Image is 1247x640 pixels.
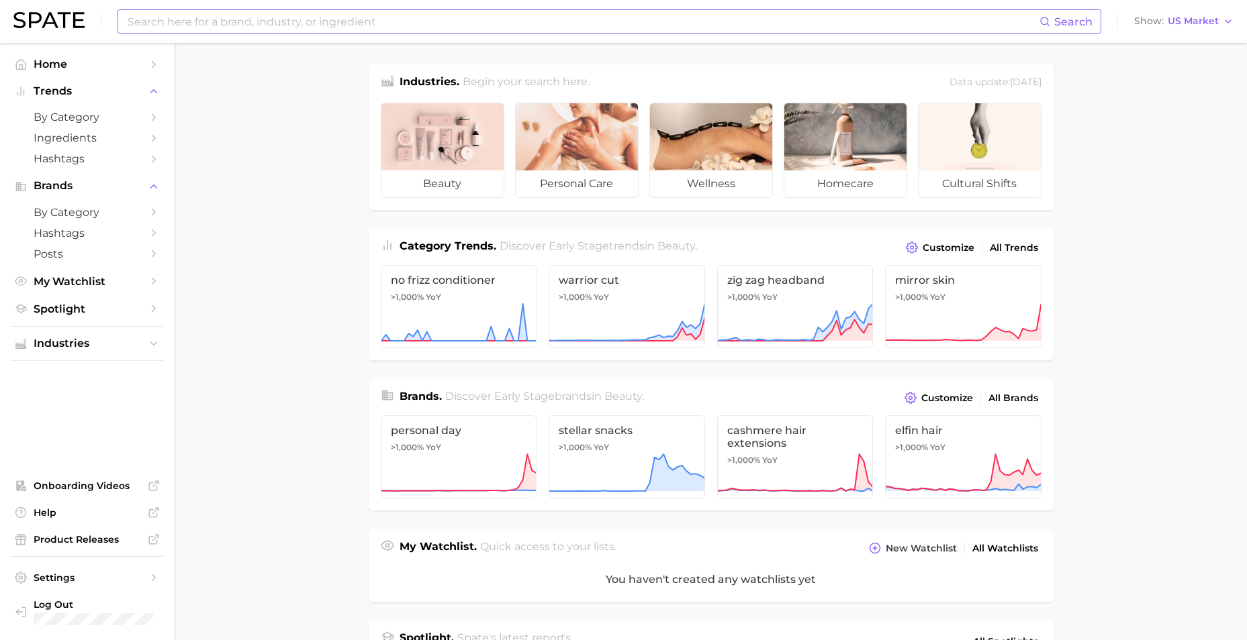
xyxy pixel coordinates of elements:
span: Help [34,506,141,519]
a: Hashtags [11,223,164,244]
span: Discover Early Stage brands in . [445,390,644,403]
a: Settings [11,568,164,588]
span: All Watchlists [972,543,1038,554]
span: cultural shifts [919,170,1041,197]
div: You haven't created any watchlists yet [369,557,1054,602]
a: homecare [784,103,907,198]
a: beauty [381,103,504,198]
span: Spotlight [34,303,141,315]
a: Home [11,54,164,74]
span: YoY [930,442,945,453]
span: My Watchlist [34,275,141,288]
span: Customize [923,242,974,254]
button: Brands [11,176,164,196]
span: YoY [426,292,441,303]
a: cultural shifts [918,103,1042,198]
span: Trends [34,85,141,97]
span: beauty [381,170,504,197]
h1: My Watchlist. [400,539,477,557]
span: warrior cut [559,274,695,286]
button: Customize [903,238,977,257]
span: by Category [34,206,141,219]
a: Posts [11,244,164,264]
a: Log out. Currently logged in with e-mail julia.axmacher@loreal.com. [11,594,164,629]
span: >1,000% [391,442,424,452]
button: Industries [11,333,164,354]
span: wellness [650,170,772,197]
span: >1,000% [895,292,928,302]
span: Search [1054,15,1093,28]
span: Posts [34,248,141,260]
a: Hashtags [11,148,164,169]
a: My Watchlist [11,271,164,292]
h2: Begin your search here. [463,74,590,92]
a: personal day>1,000% YoY [381,415,537,498]
span: >1,000% [727,455,760,465]
span: >1,000% [727,292,760,302]
span: Show [1134,17,1164,25]
span: >1,000% [559,292,592,302]
a: All Watchlists [969,539,1042,557]
span: Industries [34,337,141,350]
span: YoY [762,292,778,303]
span: US Market [1168,17,1219,25]
span: >1,000% [391,292,424,302]
span: no frizz conditioner [391,274,527,286]
span: zig zag headband [727,274,864,286]
span: elfin hair [895,424,1031,437]
span: personal care [516,170,638,197]
a: Ingredients [11,127,164,148]
a: personal care [515,103,639,198]
span: YoY [594,292,609,303]
h1: Industries. [400,74,459,92]
span: Settings [34,572,141,584]
span: Ingredients [34,131,141,144]
span: All Trends [990,242,1038,254]
span: beauty [657,239,695,252]
span: beauty [604,390,642,403]
span: YoY [930,292,945,303]
a: by Category [11,107,164,127]
a: Help [11,502,164,523]
span: personal day [391,424,527,437]
a: elfin hair>1,000% YoY [885,415,1042,498]
h2: Quick access to your lists. [480,539,616,557]
img: SPATE [13,12,85,28]
span: Customize [921,392,973,404]
span: Brands . [400,390,442,403]
span: Hashtags [34,152,141,165]
div: Data update: [DATE] [950,74,1042,92]
span: Log Out [34,598,160,610]
span: Product Releases [34,533,141,545]
button: ShowUS Market [1131,13,1237,30]
a: zig zag headband>1,000% YoY [717,265,874,348]
span: YoY [426,442,441,453]
span: Category Trends . [400,239,496,252]
span: Onboarding Videos [34,480,141,492]
span: >1,000% [559,442,592,452]
span: YoY [762,455,778,466]
a: Product Releases [11,529,164,549]
a: no frizz conditioner>1,000% YoY [381,265,537,348]
a: Onboarding Videos [11,476,164,496]
span: >1,000% [895,442,928,452]
span: Discover Early Stage trends in . [500,239,697,252]
input: Search here for a brand, industry, or ingredient [126,10,1040,33]
a: mirror skin>1,000% YoY [885,265,1042,348]
a: warrior cut>1,000% YoY [549,265,705,348]
a: wellness [649,103,773,198]
span: mirror skin [895,274,1031,286]
span: New Watchlist [886,543,957,554]
span: All Brands [988,392,1038,404]
a: Spotlight [11,299,164,319]
span: YoY [594,442,609,453]
a: stellar snacks>1,000% YoY [549,415,705,498]
span: stellar snacks [559,424,695,437]
span: Hashtags [34,227,141,239]
span: Home [34,58,141,70]
span: by Category [34,111,141,123]
span: cashmere hair extensions [727,424,864,449]
button: Trends [11,81,164,101]
a: All Brands [985,389,1042,407]
span: homecare [784,170,907,197]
